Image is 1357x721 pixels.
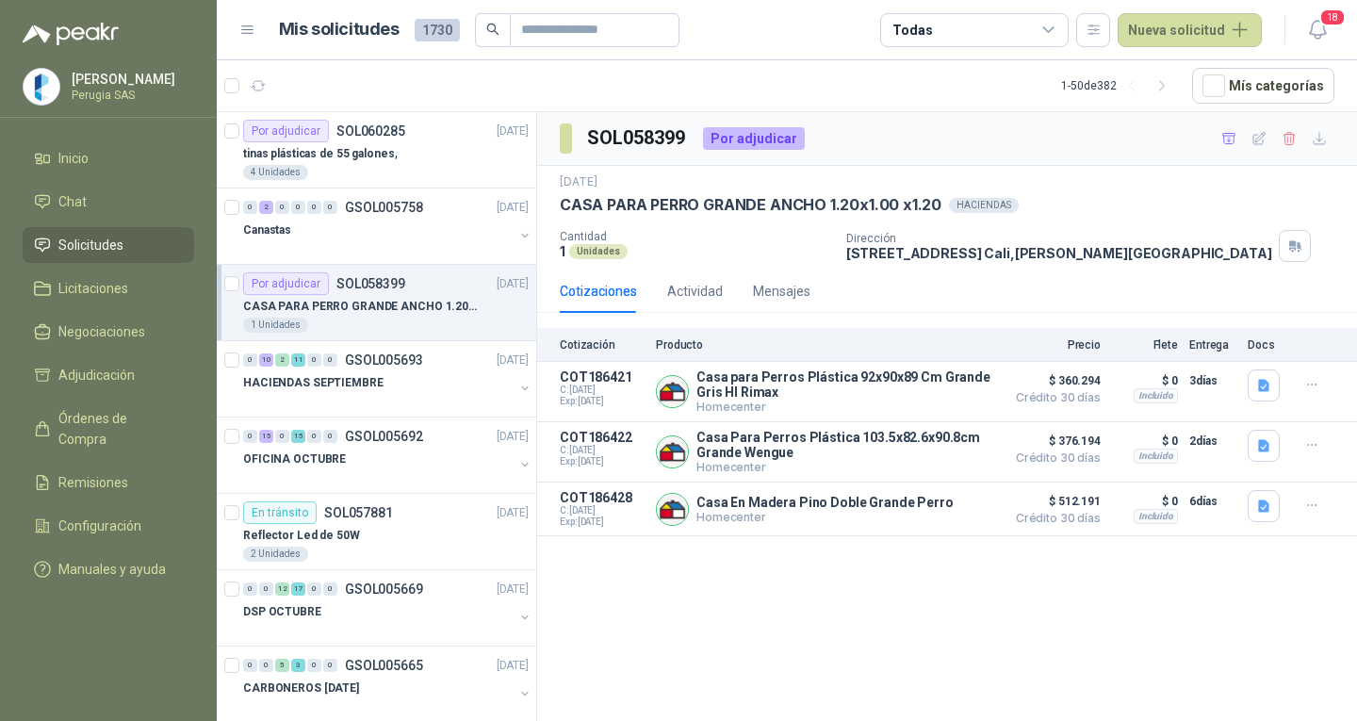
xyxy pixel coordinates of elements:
div: HACIENDAS [949,198,1019,213]
div: Unidades [569,244,628,259]
div: 0 [323,201,337,214]
div: 2 Unidades [243,547,308,562]
a: 0 2 0 0 0 0 GSOL005758[DATE] Canastas [243,196,532,256]
span: Negociaciones [58,321,145,342]
div: 0 [243,201,257,214]
a: Chat [23,184,194,220]
span: Órdenes de Compra [58,408,176,450]
p: SOL060285 [336,124,405,138]
p: GSOL005665 [345,659,423,672]
p: COT186428 [560,490,645,505]
span: $ 376.194 [1006,430,1101,452]
div: 15 [291,430,305,443]
div: 0 [243,430,257,443]
p: [DATE] [560,173,597,191]
p: 2 días [1189,430,1236,452]
p: $ 0 [1112,430,1178,452]
p: Casa Para Perros Plástica 103.5x82.6x90.8cm Grande Wengue [696,430,995,460]
div: 0 [259,582,273,596]
p: [PERSON_NAME] [72,73,189,86]
div: 1 - 50 de 382 [1061,71,1177,101]
p: COT186421 [560,369,645,385]
div: Incluido [1134,449,1178,464]
a: En tránsitoSOL057881[DATE] Reflector Led de 50W2 Unidades [217,494,536,570]
p: Precio [1006,338,1101,352]
p: Entrega [1189,338,1236,352]
div: En tránsito [243,501,317,524]
p: DSP OCTUBRE [243,603,321,621]
span: Exp: [DATE] [560,516,645,528]
span: Remisiones [58,472,128,493]
h1: Mis solicitudes [279,16,400,43]
div: 11 [291,353,305,367]
a: Remisiones [23,465,194,500]
a: Negociaciones [23,314,194,350]
div: 0 [307,659,321,672]
p: Homecenter [696,400,995,414]
a: Por adjudicarSOL060285[DATE] tinas plásticas de 55 galones,4 Unidades [217,112,536,188]
a: Manuales y ayuda [23,551,194,587]
p: CASA PARA PERRO GRANDE ANCHO 1.20x1.00 x1.20 [560,195,941,215]
p: CARBONEROS [DATE] [243,680,359,697]
p: Canastas [243,221,291,239]
div: 2 [259,201,273,214]
p: GSOL005693 [345,353,423,367]
p: [STREET_ADDRESS] Cali , [PERSON_NAME][GEOGRAPHIC_DATA] [846,245,1272,261]
p: [DATE] [497,123,529,140]
a: Órdenes de Compra [23,401,194,457]
p: Cantidad [560,230,831,243]
img: Company Logo [24,69,59,105]
div: 0 [307,430,321,443]
div: 0 [243,659,257,672]
span: Inicio [58,148,89,169]
a: Configuración [23,508,194,544]
div: Actividad [667,281,723,302]
span: Manuales y ayuda [58,559,166,580]
span: $ 360.294 [1006,369,1101,392]
p: GSOL005692 [345,430,423,443]
a: 0 15 0 15 0 0 GSOL005692[DATE] OFICINA OCTUBRE [243,425,532,485]
p: OFICINA OCTUBRE [243,451,346,468]
span: search [486,23,499,36]
img: Company Logo [657,436,688,467]
p: Dirección [846,232,1272,245]
div: 17 [291,582,305,596]
p: Cotización [560,338,645,352]
p: $ 0 [1112,490,1178,513]
span: Crédito 30 días [1006,392,1101,403]
p: [DATE] [497,275,529,293]
p: Reflector Led de 50W [243,527,360,545]
span: Crédito 30 días [1006,513,1101,524]
p: $ 0 [1112,369,1178,392]
p: SOL057881 [324,506,393,519]
img: Logo peakr [23,23,119,45]
div: Incluido [1134,388,1178,403]
p: [DATE] [497,199,529,217]
p: GSOL005669 [345,582,423,596]
button: Nueva solicitud [1118,13,1262,47]
a: Solicitudes [23,227,194,263]
p: Flete [1112,338,1178,352]
div: 0 [275,201,289,214]
p: [DATE] [497,428,529,446]
p: CASA PARA PERRO GRANDE ANCHO 1.20x1.00 x1.20 [243,298,478,316]
span: C: [DATE] [560,385,645,396]
span: $ 512.191 [1006,490,1101,513]
p: Casa En Madera Pino Doble Grande Perro [696,495,954,510]
span: C: [DATE] [560,445,645,456]
p: Producto [656,338,995,352]
p: 3 días [1189,369,1236,392]
span: Licitaciones [58,278,128,299]
p: tinas plásticas de 55 galones, [243,145,397,163]
div: 2 [275,353,289,367]
p: Homecenter [696,460,995,474]
button: 18 [1300,13,1334,47]
span: Adjudicación [58,365,135,385]
div: 0 [307,201,321,214]
a: Inicio [23,140,194,176]
p: 1 [560,243,565,259]
div: 0 [307,582,321,596]
span: Configuración [58,516,141,536]
p: COT186422 [560,430,645,445]
div: 0 [243,582,257,596]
